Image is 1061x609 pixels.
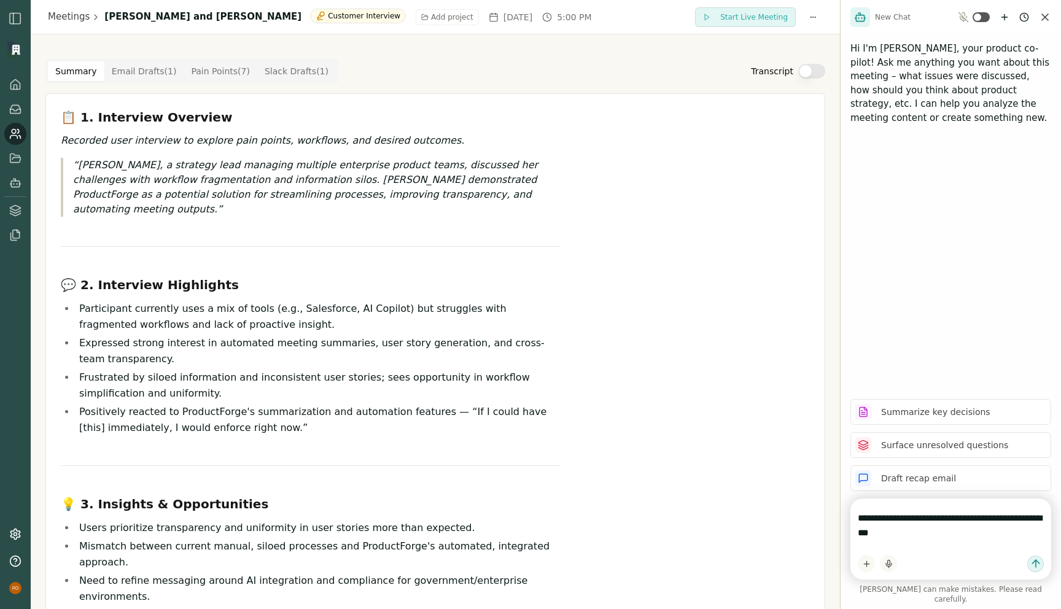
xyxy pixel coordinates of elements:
[503,11,532,23] span: [DATE]
[431,12,473,22] span: Add project
[557,11,591,23] span: 5:00 PM
[76,520,561,536] li: Users prioritize transparency and uniformity in user stories more than expected.
[76,538,561,570] li: Mismatch between current manual, siloed processes and ProductForge's automated, integrated approach.
[76,335,561,367] li: Expressed strong interest in automated meeting summaries, user story generation, and cross-team t...
[997,10,1012,25] button: New chat
[4,550,26,572] button: Help
[880,555,897,572] button: Start dictation
[257,61,336,81] button: Slack Drafts ( 1 )
[416,9,479,25] button: Add project
[875,12,911,22] span: New Chat
[1027,556,1044,572] button: Send message
[850,42,1051,125] p: Hi I'm [PERSON_NAME], your product co-pilot! Ask me anything you want about this meeting – what i...
[850,584,1051,604] span: [PERSON_NAME] can make mistakes. Please read carefully.
[850,399,1051,425] button: Summarize key decisions
[76,573,561,605] li: Need to refine messaging around AI integration and compliance for government/enterprise environme...
[76,301,561,333] li: Participant currently uses a mix of tools (e.g., Salesforce, AI Copilot) but struggles with fragm...
[76,370,561,401] li: Frustrated by siloed information and inconsistent user stories; sees opportunity in workflow simp...
[751,65,793,77] label: Transcript
[7,41,25,59] img: Organization logo
[8,11,23,26] img: sidebar
[61,134,464,146] em: Recorded user interview to explore pain points, workflows, and desired outcomes.
[695,7,796,27] button: Start Live Meeting
[104,10,301,24] h1: [PERSON_NAME] and [PERSON_NAME]
[310,9,406,23] div: Customer Interview
[73,158,561,217] p: [PERSON_NAME], a strategy lead managing multiple enterprise product teams, discussed her challeng...
[61,109,561,126] h3: 📋 1. Interview Overview
[881,472,956,485] p: Draft recap email
[720,12,788,22] span: Start Live Meeting
[9,582,21,594] img: profile
[881,406,990,419] p: Summarize key decisions
[1039,11,1051,23] button: Close chat
[850,465,1051,491] button: Draft recap email
[104,61,184,81] button: Email Drafts ( 1 )
[76,404,561,436] li: Positively reacted to ProductForge's summarization and automation features — “If I could have [th...
[1017,10,1032,25] button: Chat history
[61,276,561,293] h3: 💬 2. Interview Highlights
[881,439,1008,452] p: Surface unresolved questions
[48,10,90,24] a: Meetings
[48,61,104,81] button: Summary
[973,12,990,22] button: Toggle ambient mode
[850,432,1051,458] button: Surface unresolved questions
[184,61,257,81] button: Pain Points ( 7 )
[61,495,561,513] h3: 💡 3. Insights & Opportunities
[858,555,875,572] button: Add content to chat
